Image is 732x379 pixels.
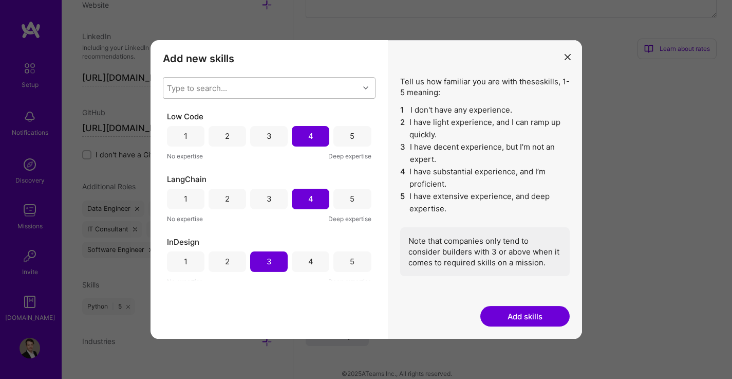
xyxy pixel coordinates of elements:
span: No expertise [167,151,203,161]
div: 4 [308,256,313,267]
div: modal [151,40,582,339]
span: 2 [400,116,406,141]
div: Note that companies only tend to consider builders with 3 or above when it comes to required skil... [400,227,570,276]
span: LangChain [167,174,207,185]
span: No expertise [167,213,203,224]
span: 4 [400,166,406,190]
div: Tell us how familiar you are with these skills , 1-5 meaning: [400,76,570,276]
button: Add skills [480,306,570,327]
div: 1 [184,256,187,267]
div: 5 [350,131,354,141]
li: I have substantial experience, and I’m proficient. [400,166,570,190]
li: I have light experience, and I can ramp up quickly. [400,116,570,141]
li: I have extensive experience, and deep expertise. [400,190,570,215]
span: 5 [400,190,406,215]
li: I have decent experience, but I'm not an expert. [400,141,570,166]
span: Deep expertise [328,213,371,224]
div: 2 [225,193,230,204]
div: 5 [350,256,354,267]
div: 1 [184,131,187,141]
span: 3 [400,141,406,166]
span: 1 [400,104,406,116]
div: 3 [267,131,272,141]
span: No expertise [167,276,203,287]
i: icon Chevron [363,85,368,91]
div: 3 [267,193,272,204]
div: 2 [225,131,230,141]
i: icon Close [565,54,571,60]
div: 1 [184,193,187,204]
span: Deep expertise [328,151,371,161]
div: 4 [308,193,313,204]
span: Deep expertise [328,276,371,287]
span: Low Code [167,111,203,122]
div: 4 [308,131,313,141]
li: I don't have any experience. [400,104,570,116]
div: 5 [350,193,354,204]
div: Type to search... [167,82,227,93]
div: 3 [267,256,272,267]
h3: Add new skills [163,52,376,65]
div: 2 [225,256,230,267]
span: InDesign [167,237,199,247]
